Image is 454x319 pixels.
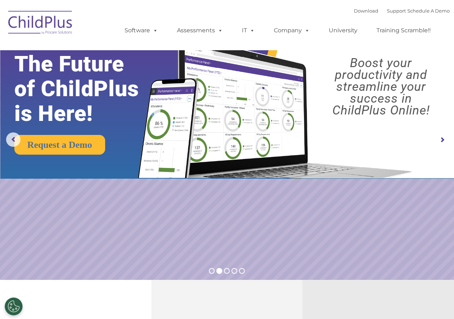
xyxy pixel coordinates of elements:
[322,23,365,38] a: University
[235,23,262,38] a: IT
[14,52,159,126] rs-layer: The Future of ChildPlus is Here!
[369,23,438,38] a: Training Scramble!!
[117,23,165,38] a: Software
[14,135,105,155] a: Request a Demo
[100,77,130,82] span: Phone number
[267,23,317,38] a: Company
[100,47,122,53] span: Last name
[407,8,450,14] a: Schedule A Demo
[5,6,76,42] img: ChildPlus by Procare Solutions
[354,8,378,14] a: Download
[314,57,448,116] rs-layer: Boost your productivity and streamline your success in ChildPlus Online!
[387,8,406,14] a: Support
[354,8,450,14] font: |
[5,297,23,315] button: Cookies Settings
[170,23,230,38] a: Assessments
